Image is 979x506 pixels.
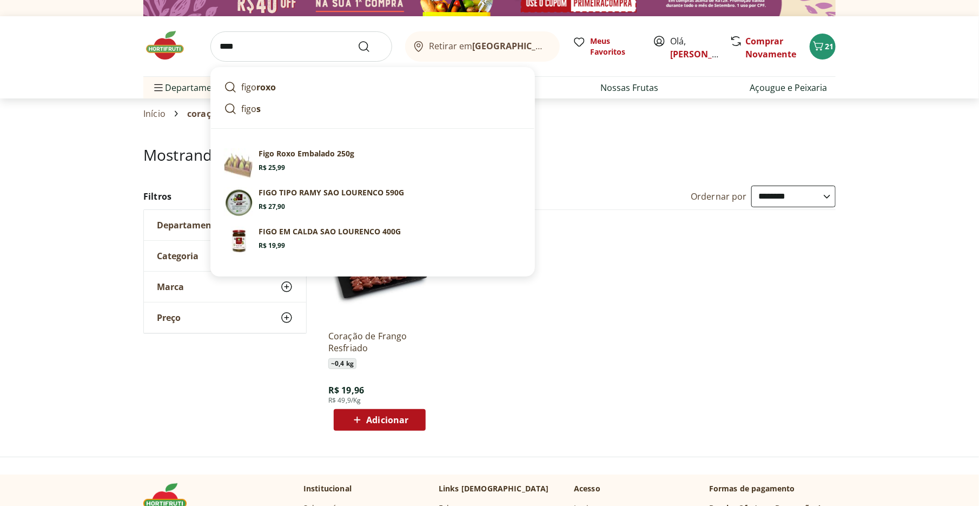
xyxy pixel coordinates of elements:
[259,187,404,198] p: FIGO TIPO RAMY SAO LOURENCO 590G
[220,222,526,261] a: Figo em Calda São Lourenço 400gFIGO EM CALDA SAO LOURENCO 400GR$ 19,99
[259,163,285,172] span: R$ 25,99
[574,483,600,494] p: Acesso
[220,144,526,183] a: Figo Roxo Embalado 250gFigo Roxo Embalado 250gR$ 25,99
[439,483,549,494] p: Links [DEMOGRAPHIC_DATA]
[220,183,526,222] a: Figo Tipo Ramy São Lourenço 590gFIGO TIPO RAMY SAO LOURENCO 590GR$ 27,90
[670,48,740,60] a: [PERSON_NAME]
[473,40,655,52] b: [GEOGRAPHIC_DATA]/[GEOGRAPHIC_DATA]
[157,251,199,261] span: Categoria
[328,330,431,354] a: Coração de Frango Resfriado
[220,76,526,98] a: figoroxo
[303,483,352,494] p: Institucional
[144,303,306,333] button: Preço
[210,31,392,62] input: search
[224,226,254,257] img: Figo em Calda São Lourenço 400g
[590,36,640,57] span: Meus Favoritos
[224,187,254,218] img: Figo Tipo Ramy São Lourenço 590g
[750,81,827,94] a: Açougue e Peixaria
[241,81,276,94] p: figo
[810,34,836,60] button: Carrinho
[143,186,307,207] h2: Filtros
[601,81,659,94] a: Nossas Frutas
[143,146,836,163] h1: Mostrando resultados para:
[144,210,306,240] button: Departamento
[259,202,285,211] span: R$ 27,90
[259,226,401,237] p: FIGO EM CALDA SAO LOURENCO 400G
[366,416,408,424] span: Adicionar
[405,31,560,62] button: Retirar em[GEOGRAPHIC_DATA]/[GEOGRAPHIC_DATA]
[358,40,383,53] button: Submit Search
[429,41,549,51] span: Retirar em
[241,102,261,115] p: figo
[573,36,640,57] a: Meus Favoritos
[328,396,361,405] span: R$ 49,9/Kg
[328,384,364,396] span: R$ 19,96
[691,190,747,202] label: Ordernar por
[143,109,166,119] a: Início
[224,148,254,179] img: Figo Roxo Embalado 250g
[144,272,306,302] button: Marca
[157,312,181,323] span: Preço
[152,75,230,101] span: Departamentos
[256,81,276,93] strong: roxo
[259,241,285,250] span: R$ 19,99
[334,409,426,431] button: Adicionar
[670,35,718,61] span: Olá,
[220,98,526,120] a: figos
[157,220,221,231] span: Departamento
[825,41,834,51] span: 21
[143,29,197,62] img: Hortifruti
[709,483,836,494] p: Formas de pagamento
[187,109,253,119] span: coração frango
[256,103,261,115] strong: s
[328,358,356,369] span: ~ 0,4 kg
[152,75,165,101] button: Menu
[144,241,306,271] button: Categoria
[157,281,184,292] span: Marca
[745,35,796,60] a: Comprar Novamente
[259,148,354,159] p: Figo Roxo Embalado 250g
